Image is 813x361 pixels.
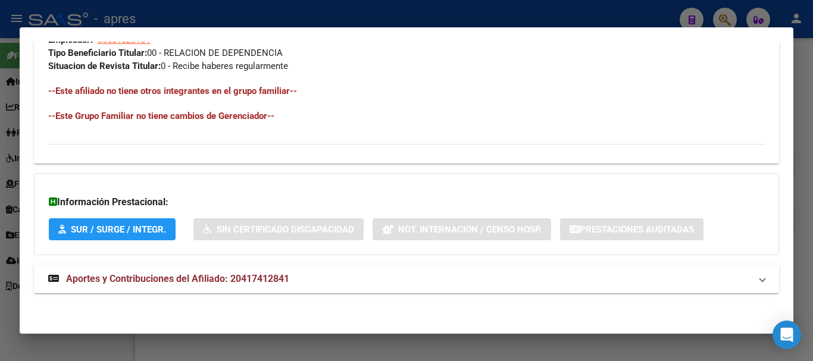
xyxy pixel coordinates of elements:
strong: Situacion de Revista Titular: [48,61,161,71]
span: SUR / SURGE / INTEGR. [71,224,166,235]
span: Not. Internacion / Censo Hosp. [398,224,542,235]
h4: --Este afiliado no tiene otros integrantes en el grupo familiar-- [48,84,765,98]
span: Aportes y Contribuciones del Afiliado: 20417412841 [66,273,289,284]
strong: Empleador: [48,34,93,45]
span: Prestaciones Auditadas [580,224,694,235]
span: 30681823154 [98,34,150,45]
span: 00 - RELACION DE DEPENDENCIA [48,48,283,58]
strong: Tipo Beneficiario Titular: [48,48,147,58]
mat-expansion-panel-header: Aportes y Contribuciones del Afiliado: 20417412841 [34,265,779,293]
div: Open Intercom Messenger [773,321,801,349]
span: 0 - Recibe haberes regularmente [48,61,288,71]
h4: --Este Grupo Familiar no tiene cambios de Gerenciador-- [48,109,765,123]
button: Sin Certificado Discapacidad [193,218,364,240]
button: Prestaciones Auditadas [560,218,703,240]
button: Not. Internacion / Censo Hosp. [373,218,551,240]
h3: Información Prestacional: [49,195,764,209]
span: Sin Certificado Discapacidad [217,224,354,235]
button: SUR / SURGE / INTEGR. [49,218,176,240]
